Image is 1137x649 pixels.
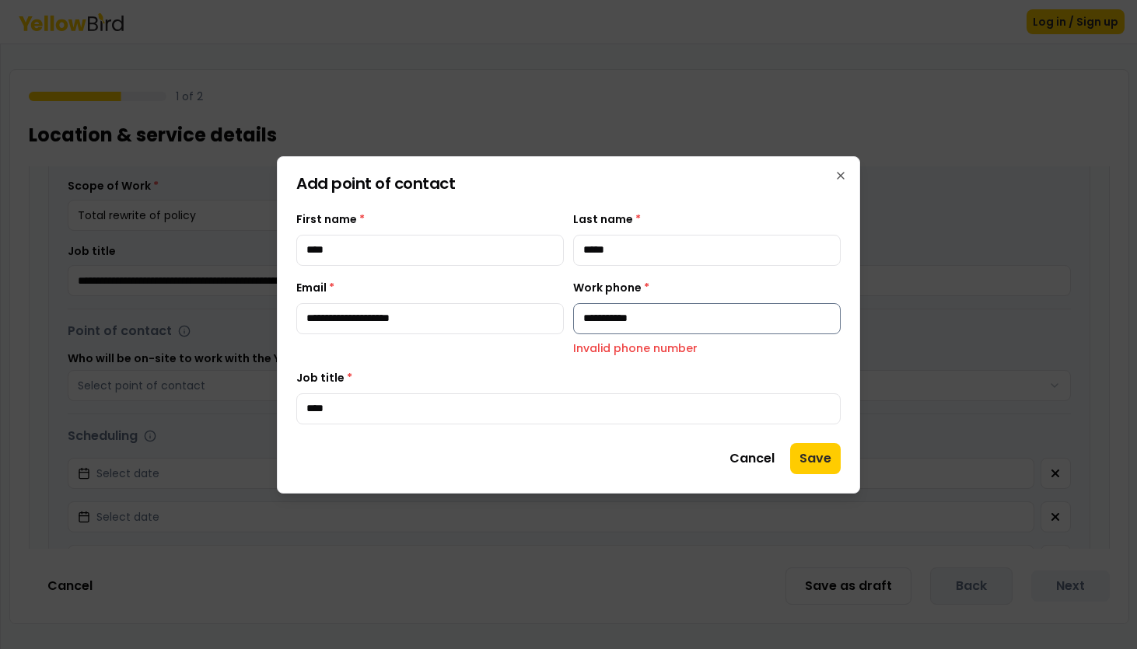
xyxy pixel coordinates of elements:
button: Cancel [720,443,784,474]
label: Work phone [573,280,649,295]
p: Invalid phone number [573,340,841,356]
label: First name [296,211,365,227]
label: Email [296,280,334,295]
button: Save [790,443,841,474]
label: Job title [296,370,352,386]
h2: Add point of contact [296,176,841,191]
label: Last name [573,211,641,227]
